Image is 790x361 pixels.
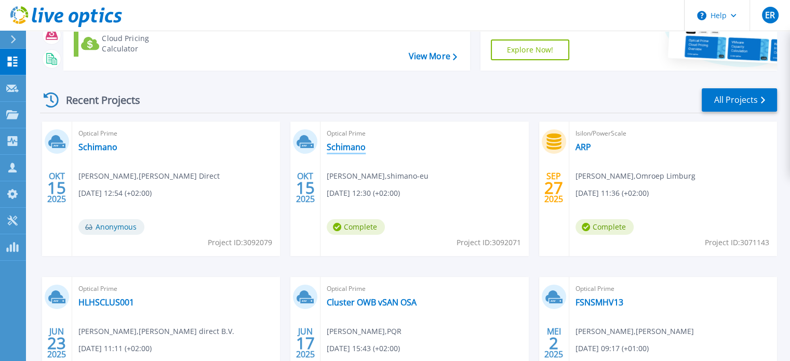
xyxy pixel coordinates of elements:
span: Project ID: 3092071 [457,237,521,248]
span: [PERSON_NAME] , [PERSON_NAME] [575,326,694,337]
a: Schimano [327,142,366,152]
span: Isilon/PowerScale [575,128,771,139]
span: [DATE] 15:43 (+02:00) [327,343,400,354]
a: Schimano [78,142,117,152]
span: 23 [47,339,66,347]
span: 15 [47,183,66,192]
div: Cloud Pricing Calculator [102,33,185,54]
div: SEP 2025 [544,169,564,207]
span: Optical Prime [78,128,274,139]
span: [PERSON_NAME] , shimano-eu [327,170,429,182]
span: 17 [296,339,315,347]
span: [PERSON_NAME] , [PERSON_NAME] direct B.V. [78,326,234,337]
span: [DATE] 12:54 (+02:00) [78,188,152,199]
a: All Projects [702,88,777,112]
span: Anonymous [78,219,144,235]
span: [PERSON_NAME] , Omroep Limburg [575,170,695,182]
span: Complete [327,219,385,235]
span: Project ID: 3092079 [208,237,272,248]
div: OKT 2025 [47,169,66,207]
span: [DATE] 11:11 (+02:00) [78,343,152,354]
span: [PERSON_NAME] , [PERSON_NAME] Direct [78,170,220,182]
span: Optical Prime [327,283,522,295]
span: Optical Prime [575,283,771,295]
a: View More [408,51,457,61]
span: [DATE] 09:17 (+01:00) [575,343,649,354]
span: 27 [544,183,563,192]
a: Cloud Pricing Calculator [74,31,190,57]
div: Recent Projects [40,87,154,113]
a: HLHSCLUS001 [78,297,134,307]
span: Complete [575,219,634,235]
div: OKT 2025 [296,169,315,207]
span: [PERSON_NAME] , PQR [327,326,401,337]
span: ER [765,11,775,19]
a: ARP [575,142,591,152]
a: Explore Now! [491,39,570,60]
span: Project ID: 3071143 [705,237,769,248]
span: Optical Prime [327,128,522,139]
a: FSNSMHV13 [575,297,623,307]
span: 15 [296,183,315,192]
span: [DATE] 11:36 (+02:00) [575,188,649,199]
span: [DATE] 12:30 (+02:00) [327,188,400,199]
a: Cluster OWB vSAN OSA [327,297,417,307]
span: Optical Prime [78,283,274,295]
span: 2 [549,339,558,347]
